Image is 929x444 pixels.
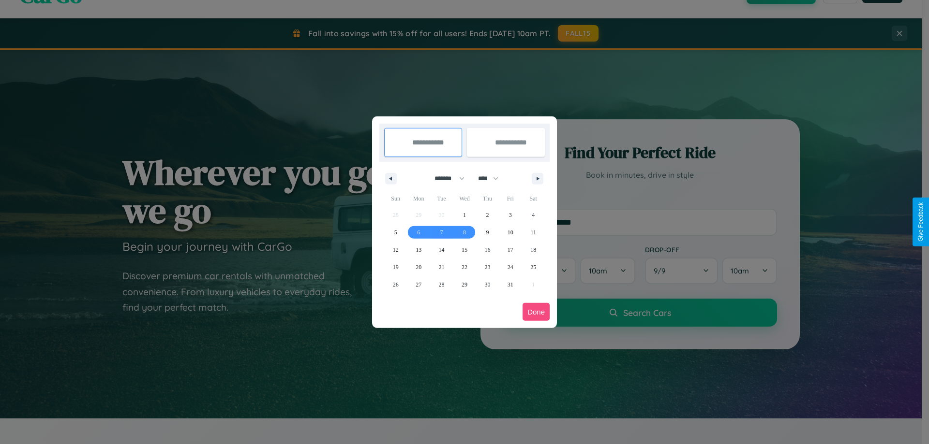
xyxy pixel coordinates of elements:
[463,206,466,224] span: 1
[476,241,499,258] button: 16
[530,258,536,276] span: 25
[484,258,490,276] span: 23
[530,224,536,241] span: 11
[508,276,513,293] span: 31
[499,224,522,241] button: 10
[430,224,453,241] button: 7
[463,224,466,241] span: 8
[453,191,476,206] span: Wed
[416,258,421,276] span: 20
[476,276,499,293] button: 30
[499,276,522,293] button: 31
[384,258,407,276] button: 19
[384,224,407,241] button: 5
[384,241,407,258] button: 12
[440,224,443,241] span: 7
[430,191,453,206] span: Tue
[917,202,924,242] div: Give Feedback
[453,224,476,241] button: 8
[522,206,545,224] button: 4
[416,241,421,258] span: 13
[532,206,535,224] span: 4
[407,258,430,276] button: 20
[407,191,430,206] span: Mon
[508,241,513,258] span: 17
[522,258,545,276] button: 25
[522,191,545,206] span: Sat
[453,241,476,258] button: 15
[407,224,430,241] button: 6
[508,224,513,241] span: 10
[430,258,453,276] button: 21
[522,224,545,241] button: 11
[416,276,421,293] span: 27
[453,258,476,276] button: 22
[476,206,499,224] button: 2
[476,191,499,206] span: Thu
[407,241,430,258] button: 13
[384,191,407,206] span: Sun
[499,206,522,224] button: 3
[476,258,499,276] button: 23
[499,258,522,276] button: 24
[439,241,445,258] span: 14
[499,241,522,258] button: 17
[384,276,407,293] button: 26
[476,224,499,241] button: 9
[486,224,489,241] span: 9
[462,241,467,258] span: 15
[393,241,399,258] span: 12
[417,224,420,241] span: 6
[393,276,399,293] span: 26
[484,276,490,293] span: 30
[523,303,550,321] button: Done
[453,206,476,224] button: 1
[462,258,467,276] span: 22
[530,241,536,258] span: 18
[522,241,545,258] button: 18
[439,258,445,276] span: 21
[484,241,490,258] span: 16
[508,258,513,276] span: 24
[499,191,522,206] span: Fri
[453,276,476,293] button: 29
[486,206,489,224] span: 2
[430,241,453,258] button: 14
[439,276,445,293] span: 28
[462,276,467,293] span: 29
[394,224,397,241] span: 5
[407,276,430,293] button: 27
[509,206,512,224] span: 3
[430,276,453,293] button: 28
[393,258,399,276] span: 19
